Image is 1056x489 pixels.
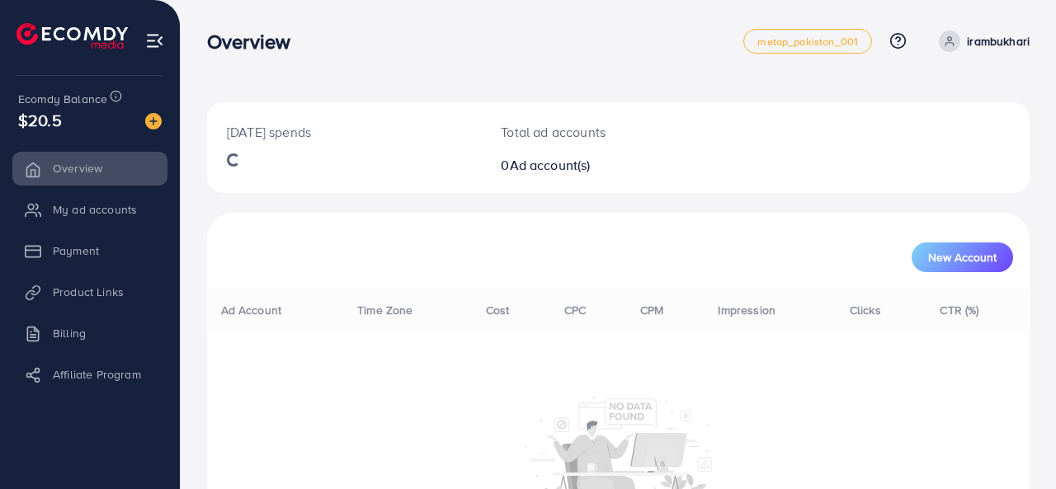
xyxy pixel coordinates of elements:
[145,31,164,50] img: menu
[501,122,667,142] p: Total ad accounts
[16,23,128,49] img: logo
[18,91,107,107] span: Ecomdy Balance
[207,30,304,54] h3: Overview
[928,252,997,263] span: New Account
[145,113,162,129] img: image
[932,31,1030,52] a: irambukhari
[912,242,1013,272] button: New Account
[757,36,858,47] span: metap_pakistan_001
[227,122,461,142] p: [DATE] spends
[501,158,667,173] h2: 0
[967,31,1030,51] p: irambukhari
[510,156,591,174] span: Ad account(s)
[743,29,872,54] a: metap_pakistan_001
[18,108,62,132] span: $20.5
